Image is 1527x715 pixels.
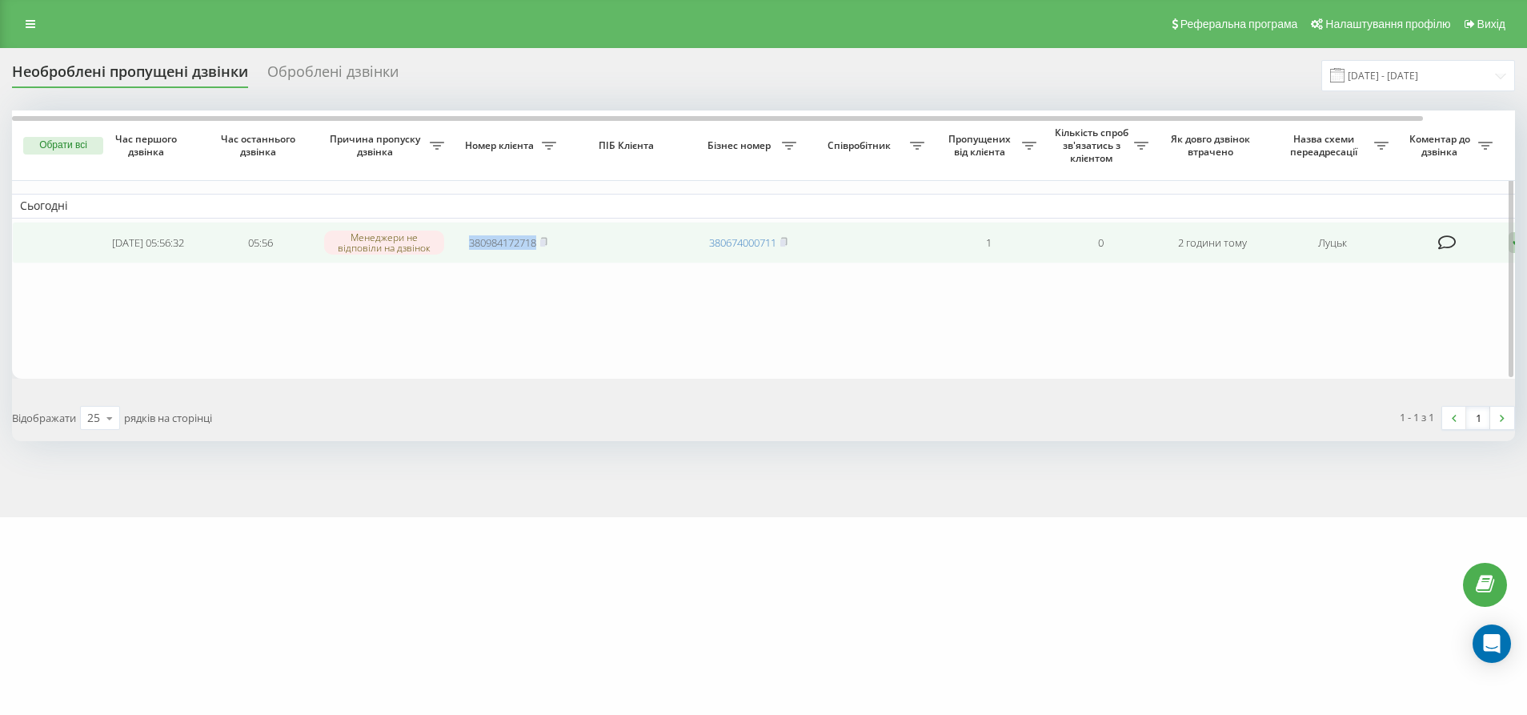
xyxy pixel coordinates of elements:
div: Оброблені дзвінки [267,63,399,88]
span: Співробітник [812,139,910,152]
span: Коментар до дзвінка [1405,133,1478,158]
span: Налаштування профілю [1325,18,1450,30]
span: Вихід [1477,18,1505,30]
td: 05:56 [204,222,316,264]
span: Назва схеми переадресації [1277,133,1374,158]
span: Відображати [12,411,76,425]
td: [DATE] 05:56:32 [92,222,204,264]
span: ПІБ Клієнта [578,139,679,152]
span: Бізнес номер [700,139,782,152]
div: Менеджери не відповіли на дзвінок [324,231,444,255]
td: 2 години тому [1156,222,1268,264]
a: 380984172718 [469,235,536,250]
span: Пропущених від клієнта [940,133,1022,158]
a: 380674000711 [709,235,776,250]
span: Реферальна програма [1180,18,1298,30]
td: 0 [1044,222,1156,264]
span: Як довго дзвінок втрачено [1169,133,1256,158]
span: Номер клієнта [460,139,542,152]
div: 25 [87,410,100,426]
span: рядків на сторінці [124,411,212,425]
button: Обрати всі [23,137,103,155]
div: Необроблені пропущені дзвінки [12,63,248,88]
a: 1 [1466,407,1490,429]
span: Причина пропуску дзвінка [324,133,430,158]
span: Час першого дзвінка [105,133,191,158]
td: Луцьк [1268,222,1397,264]
td: 1 [932,222,1044,264]
div: 1 - 1 з 1 [1400,409,1434,425]
span: Час останнього дзвінка [217,133,303,158]
span: Кількість спроб зв'язатись з клієнтом [1052,127,1134,164]
div: Open Intercom Messenger [1473,625,1511,663]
